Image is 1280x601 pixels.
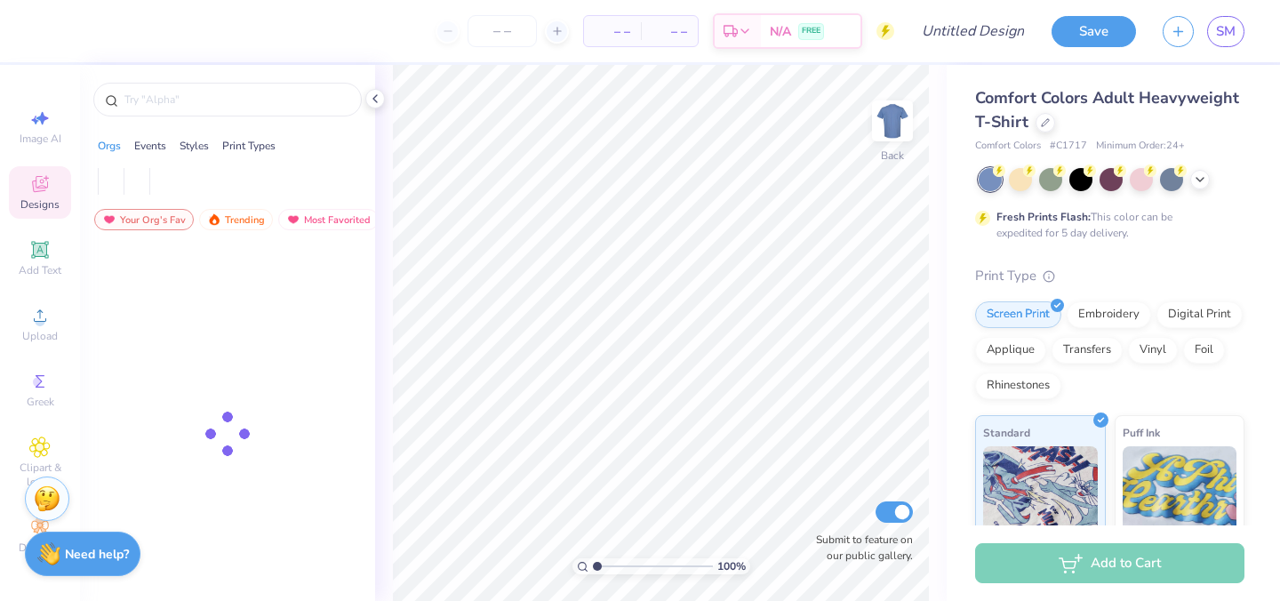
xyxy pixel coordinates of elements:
span: Clipart & logos [9,461,71,489]
span: Upload [22,329,58,343]
div: Most Favorited [278,209,379,230]
span: Add Text [19,263,61,277]
span: Comfort Colors [975,139,1041,154]
img: Puff Ink [1123,446,1237,535]
span: Minimum Order: 24 + [1096,139,1185,154]
img: trending.gif [207,213,221,226]
div: Foil [1183,337,1225,364]
span: # C1717 [1050,139,1087,154]
div: Screen Print [975,301,1061,328]
a: SM [1207,16,1244,47]
span: Comfort Colors Adult Heavyweight T-Shirt [975,87,1239,132]
span: Standard [983,423,1030,442]
div: Print Type [975,266,1244,286]
span: – – [652,22,687,41]
div: Back [881,148,904,164]
strong: Fresh Prints Flash: [996,210,1091,224]
span: 100 % [717,558,746,574]
span: Decorate [19,541,61,555]
label: Submit to feature on our public gallery. [806,532,913,564]
div: Your Org's Fav [94,209,194,230]
div: Print Types [222,138,276,154]
div: Embroidery [1067,301,1151,328]
input: – – [468,15,537,47]
button: Save [1052,16,1136,47]
img: most_fav.gif [102,213,116,226]
div: Digital Print [1156,301,1243,328]
div: Events [134,138,166,154]
strong: Need help? [65,546,129,563]
div: Transfers [1052,337,1123,364]
span: – – [595,22,630,41]
span: Designs [20,197,60,212]
input: Untitled Design [908,13,1038,49]
div: Vinyl [1128,337,1178,364]
img: most_fav.gif [286,213,300,226]
div: Styles [180,138,209,154]
div: This color can be expedited for 5 day delivery. [996,209,1215,241]
span: FREE [802,25,820,37]
div: Rhinestones [975,373,1061,399]
span: N/A [770,22,791,41]
span: Puff Ink [1123,423,1160,442]
span: Image AI [20,132,61,146]
input: Try "Alpha" [123,91,350,108]
span: SM [1216,21,1236,42]
img: Back [875,103,910,139]
span: Greek [27,395,54,409]
div: Orgs [98,138,121,154]
div: Trending [199,209,273,230]
img: Standard [983,446,1098,535]
div: Applique [975,337,1046,364]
